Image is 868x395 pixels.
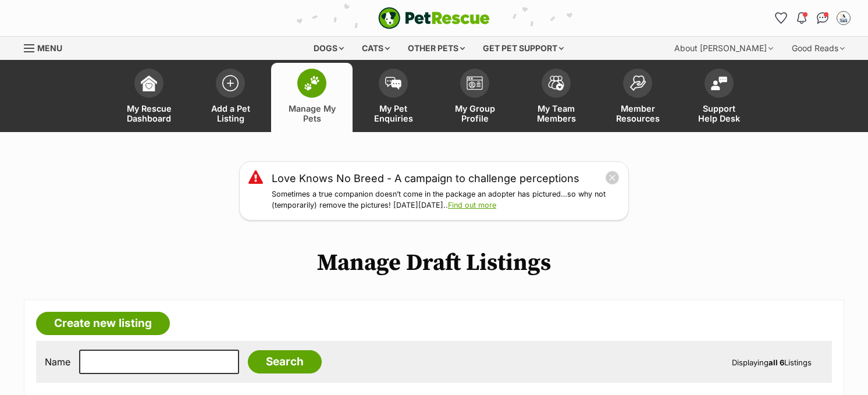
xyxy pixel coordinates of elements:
a: Favourites [771,9,790,27]
button: close [605,170,620,185]
span: My Pet Enquiries [367,104,419,123]
a: My Rescue Dashboard [108,63,190,132]
a: My Group Profile [434,63,515,132]
input: Search [248,350,322,373]
a: PetRescue [378,7,490,29]
a: Love Knows No Breed - A campaign to challenge perceptions [272,170,579,186]
img: group-profile-icon-3fa3cf56718a62981997c0bc7e787c4b2cf8bcc04b72c1350f741eb67cf2f40e.svg [467,76,483,90]
img: member-resources-icon-8e73f808a243e03378d46382f2149f9095a855e16c252ad45f914b54edf8863c.svg [629,75,646,91]
a: Menu [24,37,70,58]
img: notifications-46538b983faf8c2785f20acdc204bb7945ddae34d4c08c2a6579f10ce5e182be.svg [797,12,806,24]
a: Conversations [813,9,832,27]
img: add-pet-listing-icon-0afa8454b4691262ce3f59096e99ab1cd57d4a30225e0717b998d2c9b9846f56.svg [222,75,239,91]
button: My account [834,9,853,27]
span: Manage My Pets [286,104,338,123]
a: Add a Pet Listing [190,63,271,132]
span: Menu [37,43,62,53]
span: My Group Profile [449,104,501,123]
img: manage-my-pets-icon-02211641906a0b7f246fdf0571729dbe1e7629f14944591b6c1af311fb30b64b.svg [304,76,320,91]
div: Good Reads [784,37,853,60]
span: My Rescue Dashboard [123,104,175,123]
img: Megan Ostwald profile pic [838,12,849,24]
img: chat-41dd97257d64d25036548639549fe6c8038ab92f7586957e7f3b1b290dea8141.svg [817,12,829,24]
a: Manage My Pets [271,63,353,132]
span: Support Help Desk [693,104,745,123]
div: Dogs [305,37,352,60]
button: Notifications [792,9,811,27]
a: Support Help Desk [678,63,760,132]
span: Add a Pet Listing [204,104,257,123]
img: help-desk-icon-fdf02630f3aa405de69fd3d07c3f3aa587a6932b1a1747fa1d2bba05be0121f9.svg [711,76,727,90]
span: My Team Members [530,104,582,123]
img: team-members-icon-5396bd8760b3fe7c0b43da4ab00e1e3bb1a5d9ba89233759b79545d2d3fc5d0d.svg [548,76,564,91]
img: logo-e224e6f780fb5917bec1dbf3a21bbac754714ae5b6737aabdf751b685950b380.svg [378,7,490,29]
p: Sometimes a true companion doesn’t come in the package an adopter has pictured…so why not (tempor... [272,189,620,211]
a: Member Resources [597,63,678,132]
div: Get pet support [475,37,572,60]
a: Create new listing [36,312,170,335]
img: dashboard-icon-eb2f2d2d3e046f16d808141f083e7271f6b2e854fb5c12c21221c1fb7104beca.svg [141,75,157,91]
ul: Account quick links [771,9,853,27]
strong: all 6 [769,358,784,367]
img: pet-enquiries-icon-7e3ad2cf08bfb03b45e93fb7055b45f3efa6380592205ae92323e6603595dc1f.svg [385,77,401,90]
a: My Team Members [515,63,597,132]
a: My Pet Enquiries [353,63,434,132]
div: Cats [354,37,398,60]
span: Displaying Listings [732,358,812,367]
a: Find out more [448,201,496,209]
span: Member Resources [611,104,664,123]
div: About [PERSON_NAME] [666,37,781,60]
label: Name [45,357,70,367]
div: Other pets [400,37,473,60]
